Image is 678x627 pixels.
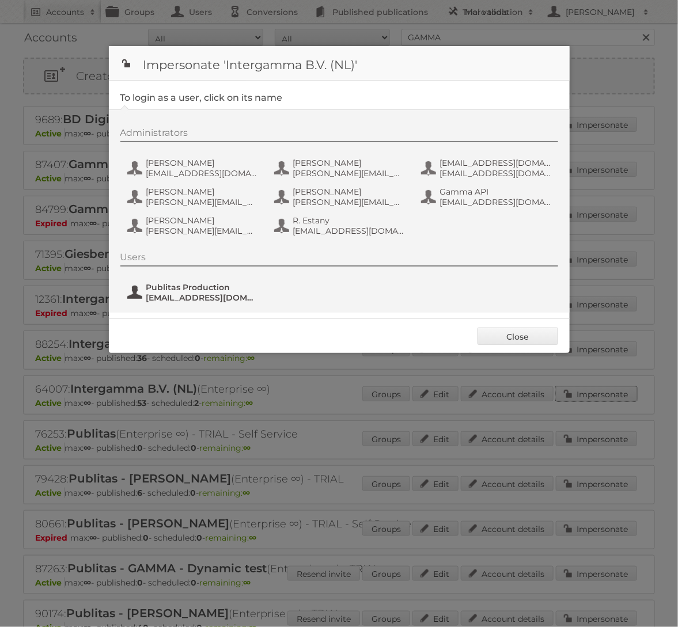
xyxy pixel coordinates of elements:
[440,197,552,207] span: [EMAIL_ADDRESS][DOMAIN_NAME]
[126,185,262,208] button: [PERSON_NAME] [PERSON_NAME][EMAIL_ADDRESS][DOMAIN_NAME]
[146,197,258,207] span: [PERSON_NAME][EMAIL_ADDRESS][DOMAIN_NAME]
[146,215,258,226] span: [PERSON_NAME]
[146,168,258,178] span: [EMAIL_ADDRESS][DOMAIN_NAME]
[440,168,552,178] span: [EMAIL_ADDRESS][DOMAIN_NAME]
[146,282,258,292] span: Publitas Production
[126,157,262,180] button: [PERSON_NAME] [EMAIL_ADDRESS][DOMAIN_NAME]
[273,185,408,208] button: [PERSON_NAME] [PERSON_NAME][EMAIL_ADDRESS][DOMAIN_NAME]
[293,168,405,178] span: [PERSON_NAME][EMAIL_ADDRESS][DOMAIN_NAME]
[440,187,552,197] span: Gamma API
[293,215,405,226] span: R. Estany
[120,127,558,142] div: Administrators
[126,281,262,304] button: Publitas Production [EMAIL_ADDRESS][DOMAIN_NAME]
[293,226,405,236] span: [EMAIL_ADDRESS][DOMAIN_NAME]
[126,214,262,237] button: [PERSON_NAME] [PERSON_NAME][EMAIL_ADDRESS][DOMAIN_NAME]
[146,187,258,197] span: [PERSON_NAME]
[120,92,283,103] legend: To login as a user, click on its name
[420,185,555,208] button: Gamma API [EMAIL_ADDRESS][DOMAIN_NAME]
[109,46,570,81] h1: Impersonate 'Intergamma B.V. (NL)'
[146,292,258,303] span: [EMAIL_ADDRESS][DOMAIN_NAME]
[146,226,258,236] span: [PERSON_NAME][EMAIL_ADDRESS][DOMAIN_NAME]
[273,157,408,180] button: [PERSON_NAME] [PERSON_NAME][EMAIL_ADDRESS][DOMAIN_NAME]
[478,328,558,345] a: Close
[293,187,405,197] span: [PERSON_NAME]
[293,197,405,207] span: [PERSON_NAME][EMAIL_ADDRESS][DOMAIN_NAME]
[293,158,405,168] span: [PERSON_NAME]
[146,158,258,168] span: [PERSON_NAME]
[440,158,552,168] span: [EMAIL_ADDRESS][DOMAIN_NAME]
[420,157,555,180] button: [EMAIL_ADDRESS][DOMAIN_NAME] [EMAIL_ADDRESS][DOMAIN_NAME]
[273,214,408,237] button: R. Estany [EMAIL_ADDRESS][DOMAIN_NAME]
[120,252,558,267] div: Users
